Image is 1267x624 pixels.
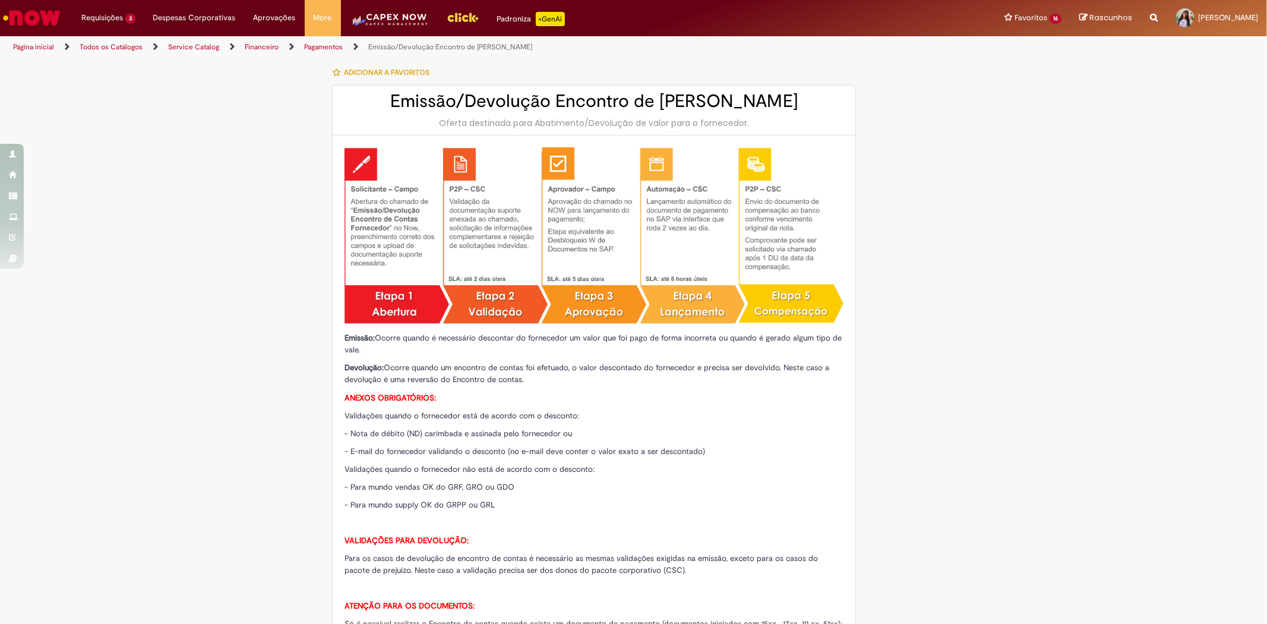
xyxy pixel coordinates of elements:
[345,446,705,456] span: - E-mail do fornecedor validando o desconto (no e-mail deve conter o valor exato a ser descontado)
[345,363,829,385] span: Ocorre quando um encontro de contas foi efetuado, o valor descontado do fornecedor e precisa ser ...
[332,60,436,85] button: Adicionar a Favoritos
[1,6,62,30] img: ServiceNow
[314,12,332,24] span: More
[345,333,842,355] span: Ocorre quando é necessário descontar do fornecedor um valor que foi pago de forma incorreta ou qu...
[345,535,469,546] strong: VALIDAÇÕES PARA DEVOLUÇÃO:
[153,12,236,24] span: Despesas Corporativas
[447,8,479,26] img: click_logo_yellow_360x200.png
[345,92,843,111] h2: Emissão/Devolução Encontro de [PERSON_NAME]
[254,12,296,24] span: Aprovações
[1079,12,1132,24] a: Rascunhos
[344,68,429,77] span: Adicionar a Favoritos
[345,500,495,510] span: - Para mundo supply OK do GRPP ou GRL
[497,12,565,26] div: Padroniza
[368,42,532,52] a: Emissão/Devolução Encontro de [PERSON_NAME]
[345,464,595,474] span: Validações quando o fornecedor não está de acordo com o desconto:
[350,12,429,36] img: CapexLogo5.png
[1089,12,1132,23] span: Rascunhos
[1015,12,1047,24] span: Favoritos
[345,553,818,575] span: Para os casos de devolução de encontro de contas é necessário as mesmas validações exigidas na em...
[304,42,343,52] a: Pagamentos
[345,333,375,343] strong: Emissão:
[168,42,219,52] a: Service Catalog
[345,393,436,403] strong: ANEXOS OBRIGATÓRIOS:
[536,12,565,26] p: +GenAi
[345,411,579,421] span: Validações quando o fornecedor está de acordo com o desconto:
[345,363,384,373] strong: Devolução:
[345,117,843,129] div: Oferta destinada para Abatimento/Devolução de valor para o fornecedor.
[345,428,572,439] span: - Nota de débito (ND) carimbada e assinada pelo fornecedor ou
[1050,14,1061,24] span: 16
[125,14,135,24] span: 3
[345,482,514,492] span: - Para mundo vendas OK do GRF, GRO ou GDO
[80,42,143,52] a: Todos os Catálogos
[81,12,123,24] span: Requisições
[1198,12,1258,23] span: [PERSON_NAME]
[245,42,279,52] a: Financeiro
[345,601,475,611] strong: ATENÇÃO PARA OS DOCUMENTOS:
[13,42,54,52] a: Página inicial
[9,36,836,58] ul: Trilhas de página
